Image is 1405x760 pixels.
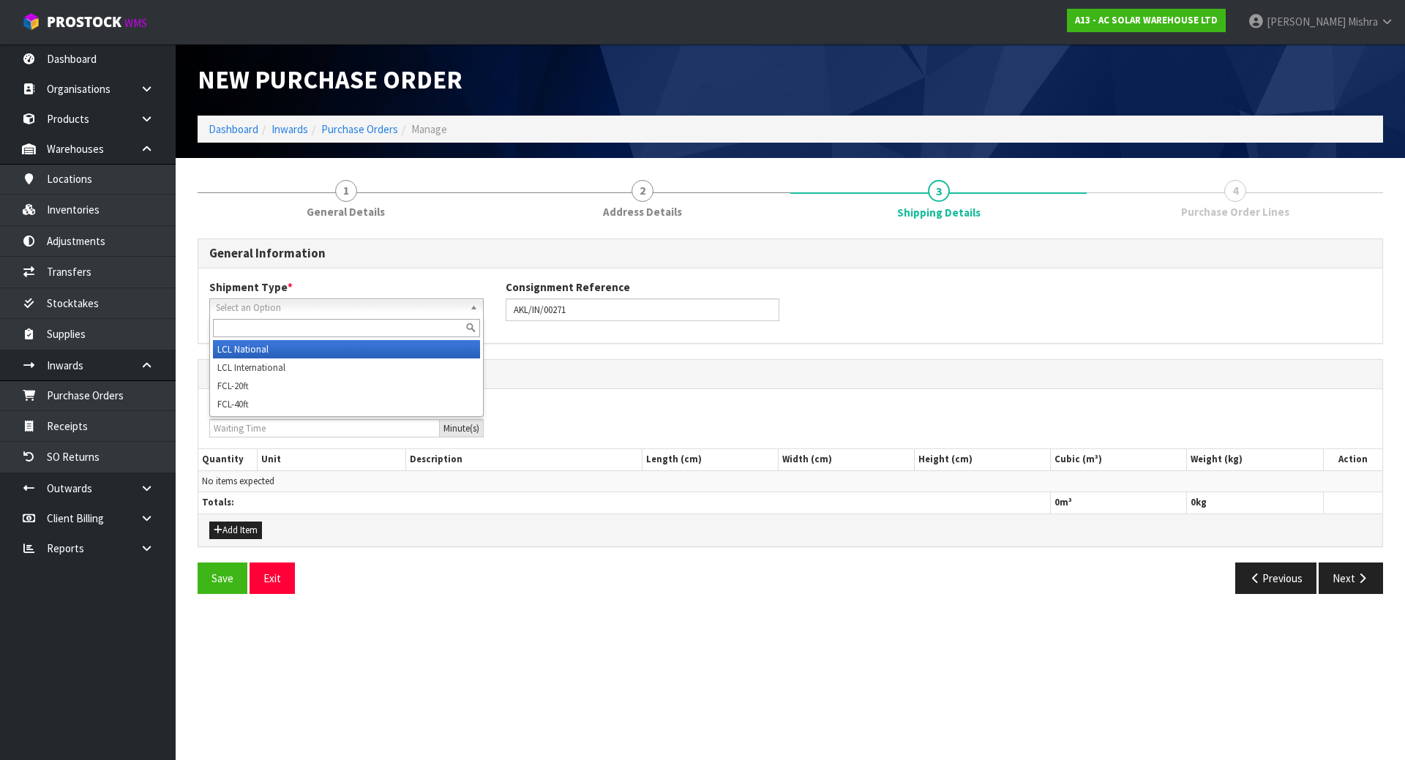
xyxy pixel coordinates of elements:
button: Exit [250,563,295,594]
span: General Details [307,204,385,219]
span: Mishra [1348,15,1378,29]
h3: Shipment Expected [209,367,1371,381]
input: Waiting Time [209,419,440,437]
span: [PERSON_NAME] [1267,15,1346,29]
a: Inwards [271,122,308,136]
span: ProStock [47,12,121,31]
span: Shipping Details [897,205,981,220]
span: 0 [1191,496,1196,508]
th: Totals: [198,492,1051,513]
a: Purchase Orders [321,122,398,136]
span: 2 [632,180,653,202]
th: Quantity [198,449,258,470]
th: Height (cm) [915,449,1051,470]
a: Dashboard [209,122,258,136]
th: m³ [1051,492,1187,513]
h3: General Information [209,247,1371,260]
label: Shipment Type [209,279,293,295]
th: kg [1187,492,1323,513]
li: FCL-40ft [213,395,480,413]
strong: A13 - AC SOLAR WAREHOUSE LTD [1075,14,1218,26]
span: Manage [411,122,447,136]
a: A13 - AC SOLAR WAREHOUSE LTD [1067,9,1226,32]
span: 3 [928,180,950,202]
button: Previous [1235,563,1317,594]
span: Address Details [603,204,682,219]
button: Next [1319,563,1383,594]
th: Weight (kg) [1187,449,1323,470]
span: Select an Option [216,299,464,317]
th: Unit [258,449,405,470]
li: LCL National [213,340,480,358]
th: Length (cm) [642,449,779,470]
li: LCL International [213,358,480,377]
input: Consignment Reference [506,298,780,321]
span: New Purchase Order [198,64,462,95]
span: 4 [1224,180,1246,202]
span: Shipping Details [198,227,1383,605]
th: Width (cm) [779,449,915,470]
th: Description [405,449,642,470]
span: 0 [1054,496,1060,508]
label: Consignment Reference [506,279,630,295]
span: 1 [335,180,357,202]
td: No items expected [198,470,1382,492]
button: Save [198,563,247,594]
button: Add Item [209,522,262,539]
small: WMS [124,16,147,30]
img: cube-alt.png [22,12,40,31]
span: Purchase Order Lines [1181,204,1289,219]
th: Action [1323,449,1382,470]
li: FCL-20ft [213,377,480,395]
div: Minute(s) [440,419,484,437]
th: Cubic (m³) [1051,449,1187,470]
